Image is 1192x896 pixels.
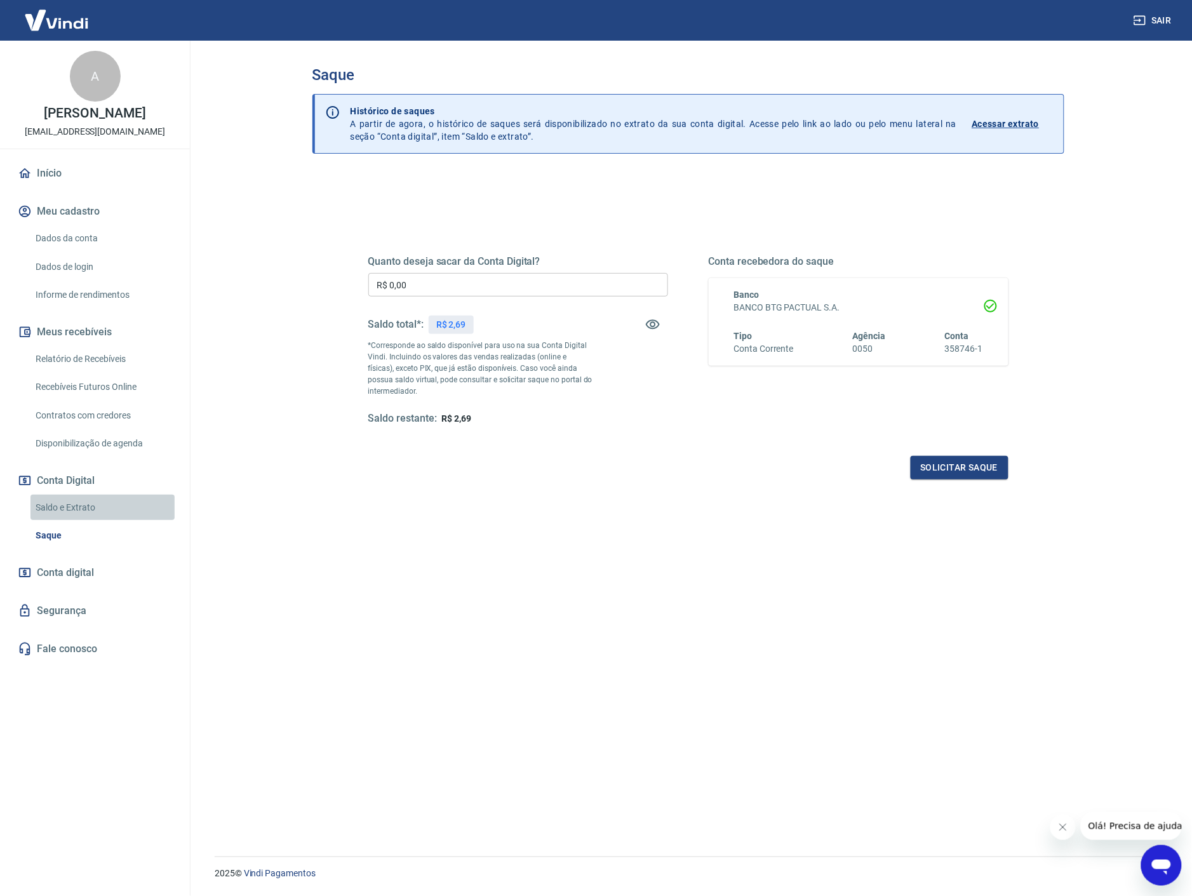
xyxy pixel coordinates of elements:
[15,597,175,625] a: Segurança
[30,431,175,457] a: Disponibilização de agenda
[30,346,175,372] a: Relatório de Recebíveis
[15,635,175,663] a: Fale conosco
[312,66,1064,84] h3: Saque
[70,51,121,102] div: A
[945,331,969,341] span: Conta
[30,282,175,308] a: Informe de rendimentos
[30,403,175,429] a: Contratos com credores
[30,225,175,251] a: Dados da conta
[1050,815,1076,840] iframe: Fechar mensagem
[1141,845,1182,886] iframe: Botão para abrir a janela de mensagens
[734,342,794,356] h6: Conta Corrente
[368,318,424,331] h5: Saldo total*:
[25,125,165,138] p: [EMAIL_ADDRESS][DOMAIN_NAME]
[30,495,175,521] a: Saldo e Extrato
[734,301,983,314] h6: BANCO BTG PACTUAL S.A.
[15,318,175,346] button: Meus recebíveis
[44,107,145,120] p: [PERSON_NAME]
[853,331,886,341] span: Agência
[853,342,886,356] h6: 0050
[945,342,983,356] h6: 358746-1
[8,9,107,19] span: Olá! Precisa de ajuda?
[30,254,175,280] a: Dados de login
[15,159,175,187] a: Início
[972,117,1040,130] p: Acessar extrato
[1131,9,1177,32] button: Sair
[30,523,175,549] a: Saque
[734,290,760,300] span: Banco
[15,1,98,39] img: Vindi
[368,340,593,397] p: *Corresponde ao saldo disponível para uso na sua Conta Digital Vindi. Incluindo os valores das ve...
[215,867,1162,881] p: 2025 ©
[709,255,1008,268] h5: Conta recebedora do saque
[15,559,175,587] a: Conta digital
[734,331,753,341] span: Tipo
[1081,812,1182,840] iframe: Mensagem da empresa
[244,869,316,879] a: Vindi Pagamentos
[436,318,466,331] p: R$ 2,69
[15,197,175,225] button: Meu cadastro
[911,456,1008,479] button: Solicitar saque
[368,255,668,268] h5: Quanto deseja sacar da Conta Digital?
[442,413,472,424] span: R$ 2,69
[30,374,175,400] a: Recebíveis Futuros Online
[351,105,957,143] p: A partir de agora, o histórico de saques será disponibilizado no extrato da sua conta digital. Ac...
[368,412,437,425] h5: Saldo restante:
[37,564,94,582] span: Conta digital
[972,105,1054,143] a: Acessar extrato
[15,467,175,495] button: Conta Digital
[351,105,957,117] p: Histórico de saques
